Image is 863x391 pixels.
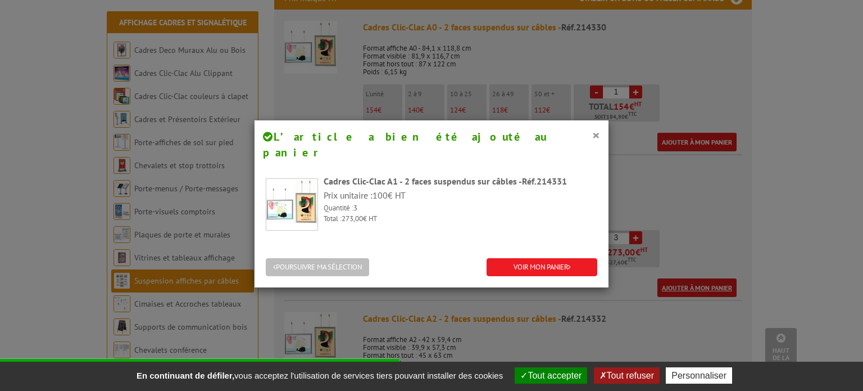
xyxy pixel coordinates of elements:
[266,258,369,277] button: POURSUIVRE MA SÉLECTION
[594,367,660,384] button: Tout refuser
[487,258,597,277] a: VOIR MON PANIER
[592,128,600,142] button: ×
[515,367,587,384] button: Tout accepter
[666,367,732,384] button: Personnaliser (fenêtre modale)
[353,203,357,213] span: 3
[373,190,388,201] span: 100
[324,214,597,224] p: Total : € HT
[263,129,600,161] h4: L’article a bien été ajouté au panier
[342,214,363,223] span: 273,00
[522,176,567,187] span: Réf.214331
[324,175,597,188] div: Cadres Clic-Clac A1 - 2 faces suspendus sur câbles -
[324,203,597,214] p: Quantité :
[131,371,508,380] span: vous acceptez l'utilisation de services tiers pouvant installer des cookies
[324,189,597,202] p: Prix unitaire : € HT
